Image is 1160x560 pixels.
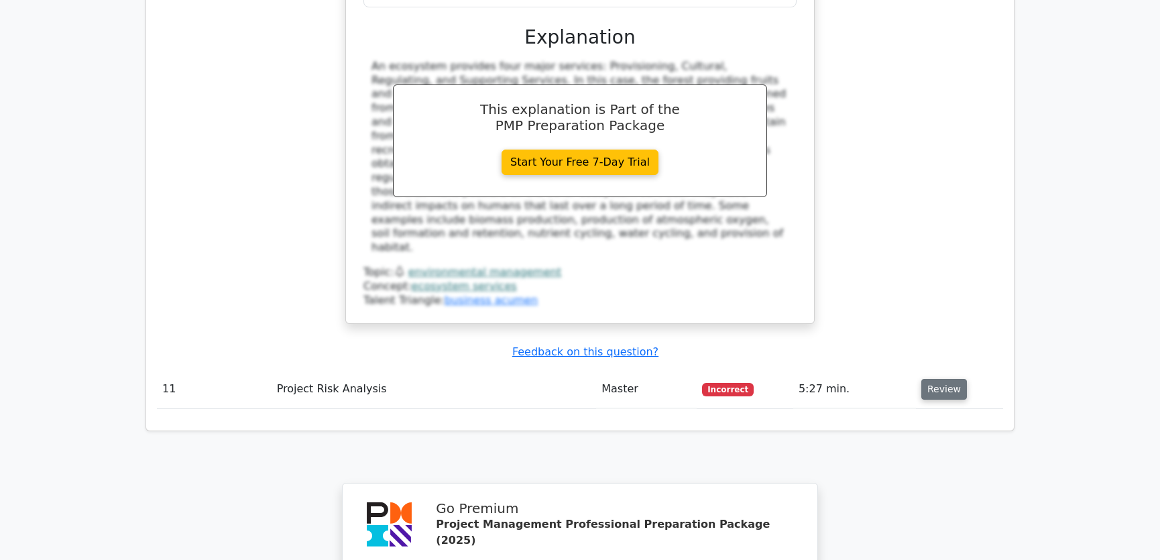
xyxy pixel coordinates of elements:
[702,383,754,396] span: Incorrect
[921,379,967,400] button: Review
[512,345,658,358] a: Feedback on this question?
[272,370,597,408] td: Project Risk Analysis
[412,280,517,292] a: ecosystem services
[371,26,789,49] h3: Explanation
[445,294,538,306] a: business acumen
[502,150,658,175] a: Start Your Free 7-Day Trial
[363,280,797,294] div: Concept:
[363,266,797,307] div: Talent Triangle:
[793,370,916,408] td: 5:27 min.
[363,266,797,280] div: Topic:
[408,266,561,278] a: environmental management
[157,370,272,408] td: 11
[371,60,789,255] div: An ecosystem provides four major services: Provisioning, Cultural, Regulating, and Supporting Ser...
[596,370,697,408] td: Master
